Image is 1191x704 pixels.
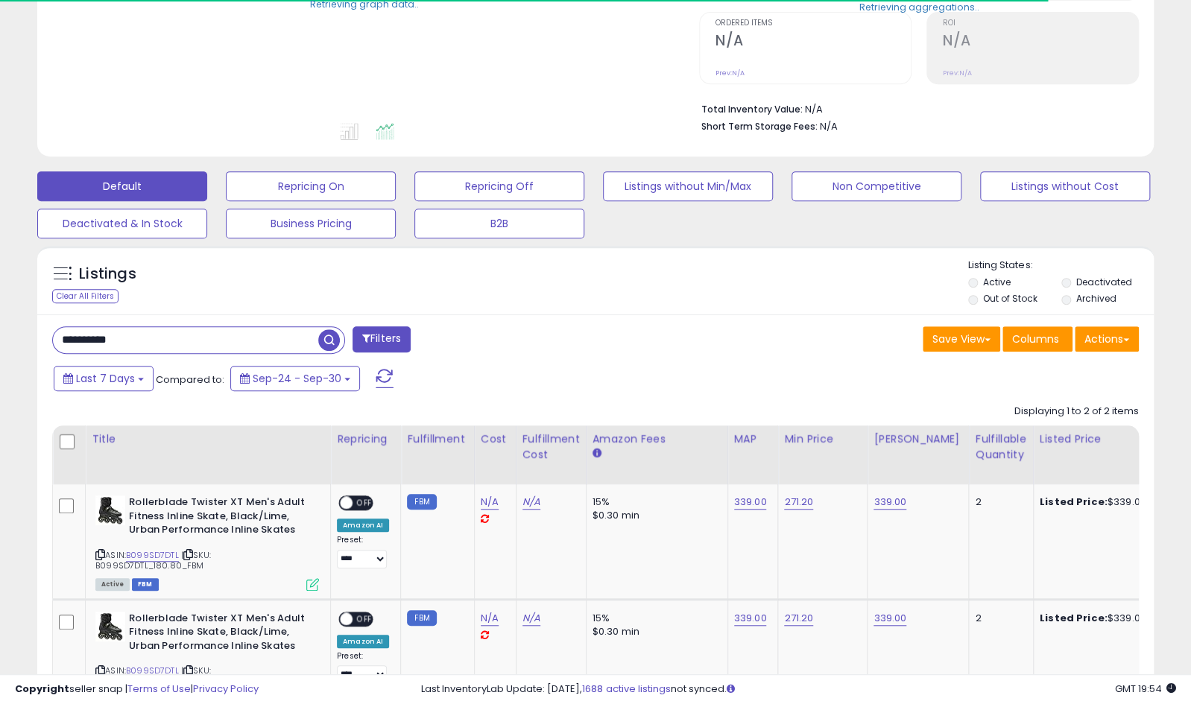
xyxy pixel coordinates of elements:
[95,495,319,589] div: ASIN:
[1115,682,1176,696] span: 2025-10-8 19:54 GMT
[226,209,396,238] button: Business Pricing
[407,610,436,626] small: FBM
[975,495,1021,509] div: 2
[784,431,861,447] div: Min Price
[92,431,324,447] div: Title
[337,535,389,568] div: Preset:
[353,612,376,625] span: OFF
[52,289,119,303] div: Clear All Filters
[481,611,499,626] a: N/A
[95,612,125,641] img: 41l6YUPayNL._SL40_.jpg
[734,611,767,626] a: 339.00
[923,326,1000,352] button: Save View
[1075,326,1139,352] button: Actions
[593,612,716,625] div: 15%
[414,171,584,201] button: Repricing Off
[129,612,310,657] b: Rollerblade Twister XT Men's Adult Fitness Inline Skate, Black/Lime, Urban Performance Inline Skates
[15,682,69,696] strong: Copyright
[968,259,1154,273] p: Listing States:
[230,366,360,391] button: Sep-24 - Sep-30
[522,611,540,626] a: N/A
[76,371,135,386] span: Last 7 Days
[784,495,813,510] a: 271.20
[337,651,389,685] div: Preset:
[603,171,773,201] button: Listings without Min/Max
[593,625,716,638] div: $0.30 min
[253,371,341,386] span: Sep-24 - Sep-30
[873,495,906,510] a: 339.00
[353,326,411,352] button: Filters
[1014,405,1139,419] div: Displaying 1 to 2 of 2 items
[522,431,580,463] div: Fulfillment Cost
[126,549,179,562] a: B099SD7DTL
[593,431,721,447] div: Amazon Fees
[522,495,540,510] a: N/A
[79,264,136,285] h5: Listings
[156,372,224,387] span: Compared to:
[1040,431,1169,447] div: Listed Price
[1040,495,1163,509] div: $339.00
[593,509,716,522] div: $0.30 min
[226,171,396,201] button: Repricing On
[593,495,716,509] div: 15%
[1075,276,1131,288] label: Deactivated
[980,171,1150,201] button: Listings without Cost
[127,682,191,696] a: Terms of Use
[193,682,259,696] a: Privacy Policy
[54,366,154,391] button: Last 7 Days
[1040,612,1163,625] div: $339.00
[353,497,376,510] span: OFF
[95,549,211,571] span: | SKU: B099SD7DTL_180.80_FBM
[1075,292,1116,305] label: Archived
[37,171,207,201] button: Default
[1012,332,1059,346] span: Columns
[132,578,159,591] span: FBM
[582,682,670,696] a: 1688 active listings
[421,682,1176,697] div: Last InventoryLab Update: [DATE], not synced.
[982,292,1037,305] label: Out of Stock
[975,612,1021,625] div: 2
[337,635,389,648] div: Amazon AI
[1040,611,1108,625] b: Listed Price:
[1040,495,1108,509] b: Listed Price:
[15,682,259,697] div: seller snap | |
[414,209,584,238] button: B2B
[593,447,601,460] small: Amazon Fees.
[975,431,1026,463] div: Fulfillable Quantity
[37,209,207,238] button: Deactivated & In Stock
[95,495,125,525] img: 41l6YUPayNL._SL40_.jpg
[481,431,510,447] div: Cost
[129,495,310,541] b: Rollerblade Twister XT Men's Adult Fitness Inline Skate, Black/Lime, Urban Performance Inline Skates
[337,519,389,532] div: Amazon AI
[481,495,499,510] a: N/A
[734,431,772,447] div: MAP
[407,494,436,510] small: FBM
[982,276,1010,288] label: Active
[1002,326,1072,352] button: Columns
[873,431,962,447] div: [PERSON_NAME]
[407,431,467,447] div: Fulfillment
[792,171,961,201] button: Non Competitive
[337,431,394,447] div: Repricing
[734,495,767,510] a: 339.00
[873,611,906,626] a: 339.00
[784,611,813,626] a: 271.20
[95,578,130,591] span: All listings currently available for purchase on Amazon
